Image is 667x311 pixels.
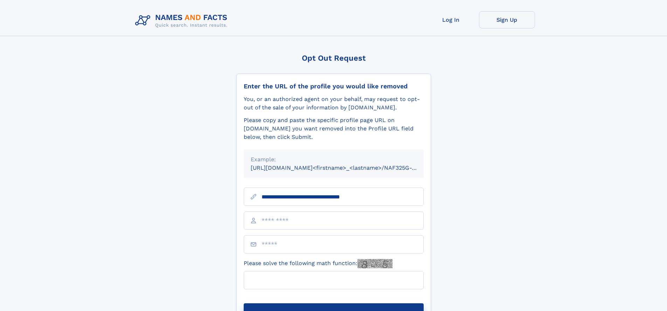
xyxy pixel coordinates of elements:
div: Enter the URL of the profile you would like removed [244,82,424,90]
div: Opt Out Request [236,54,431,62]
div: Please copy and paste the specific profile page URL on [DOMAIN_NAME] you want removed into the Pr... [244,116,424,141]
label: Please solve the following math function: [244,259,392,268]
div: You, or an authorized agent on your behalf, may request to opt-out of the sale of your informatio... [244,95,424,112]
img: Logo Names and Facts [132,11,233,30]
small: [URL][DOMAIN_NAME]<firstname>_<lastname>/NAF325G-xxxxxxxx [251,164,437,171]
div: Example: [251,155,417,164]
a: Sign Up [479,11,535,28]
a: Log In [423,11,479,28]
